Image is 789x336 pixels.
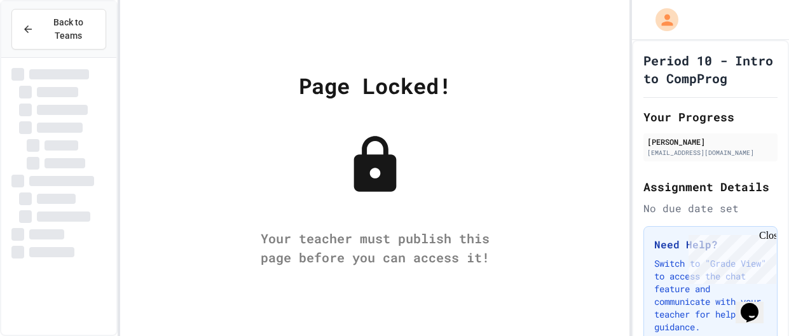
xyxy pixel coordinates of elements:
div: Chat with us now!Close [5,5,88,81]
h1: Period 10 - Intro to CompProg [643,51,778,87]
div: [PERSON_NAME] [647,136,774,147]
div: Page Locked! [299,69,451,102]
h3: Need Help? [654,237,767,252]
div: [EMAIL_ADDRESS][DOMAIN_NAME] [647,148,774,158]
iframe: chat widget [736,285,776,323]
span: Back to Teams [41,16,95,43]
h2: Assignment Details [643,178,778,196]
h2: Your Progress [643,108,778,126]
iframe: chat widget [683,230,776,284]
div: Your teacher must publish this page before you can access it! [248,229,502,267]
div: My Account [642,5,682,34]
p: Switch to "Grade View" to access the chat feature and communicate with your teacher for help and ... [654,257,767,333]
button: Back to Teams [11,9,106,50]
div: No due date set [643,201,778,216]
